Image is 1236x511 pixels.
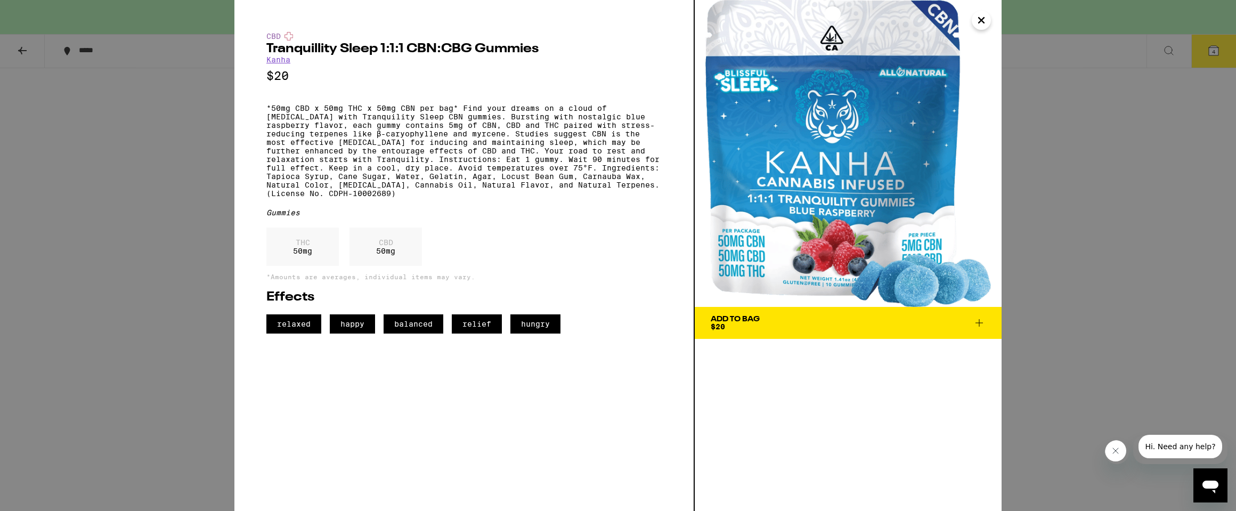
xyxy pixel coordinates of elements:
[972,11,991,30] button: Close
[711,315,760,323] div: Add To Bag
[266,43,662,55] h2: Tranquillity Sleep 1:1:1 CBN:CBG Gummies
[510,314,560,334] span: hungry
[266,55,290,64] a: Kanha
[1105,440,1129,464] iframe: Close message
[376,238,395,247] p: CBD
[266,104,662,198] p: *50mg CBD x 50mg THC x 50mg CBN per bag* Find your dreams on a cloud of [MEDICAL_DATA] with Tranq...
[266,291,662,304] h2: Effects
[330,314,375,334] span: happy
[384,314,443,334] span: balanced
[1193,468,1227,502] iframe: Button to launch messaging window
[266,69,662,83] p: $20
[266,228,339,266] div: 50 mg
[711,322,725,331] span: $20
[284,32,293,40] img: cbdColor.svg
[293,238,312,247] p: THC
[266,32,662,40] div: CBD
[349,228,422,266] div: 50 mg
[266,314,321,334] span: relaxed
[452,314,502,334] span: relief
[266,273,662,280] p: *Amounts are averages, individual items may vary.
[695,307,1002,339] button: Add To Bag$20
[266,208,662,217] div: Gummies
[1133,435,1227,464] iframe: Message from company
